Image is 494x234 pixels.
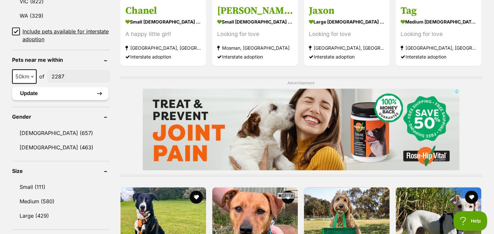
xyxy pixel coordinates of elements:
div: A happy little girl! [125,30,201,39]
div: Looking for love [217,30,293,39]
button: favourite [465,191,478,204]
strong: Mosman, [GEOGRAPHIC_DATA] [217,43,293,52]
div: Looking for love [401,30,476,39]
span: 50km [12,69,37,84]
div: Advertisement [120,76,482,177]
h3: [PERSON_NAME] [217,5,293,17]
div: Interstate adoption [309,52,385,61]
a: Include pets available for interstate adoption [12,27,110,43]
input: postcode [47,70,110,83]
strong: large [DEMOGRAPHIC_DATA] Dog [309,17,385,26]
span: Close [277,192,295,199]
strong: medium [DEMOGRAPHIC_DATA] Dog [401,17,476,26]
span: of [39,73,44,80]
header: Size [12,168,110,174]
div: Interstate adoption [125,52,201,61]
button: favourite [190,191,203,204]
button: favourite [281,191,295,204]
h3: Chanel [125,5,201,17]
div: Interstate adoption [217,52,293,61]
a: [DEMOGRAPHIC_DATA] (657) [12,126,110,140]
h3: Jaxon [309,5,385,17]
a: WA (329) [12,9,110,23]
h3: Tag [401,5,476,17]
div: Interstate adoption [401,52,476,61]
iframe: Advertisement [128,201,366,231]
strong: [GEOGRAPHIC_DATA], [GEOGRAPHIC_DATA] [309,43,385,52]
header: Pets near me within [12,57,110,63]
a: [DEMOGRAPHIC_DATA] (463) [12,141,110,154]
strong: [GEOGRAPHIC_DATA], [GEOGRAPHIC_DATA] [401,43,476,52]
strong: small [DEMOGRAPHIC_DATA] Dog [217,17,293,26]
a: Small (111) [12,180,110,194]
header: Gender [12,114,110,120]
span: Include pets available for interstate adoption [23,27,110,43]
button: Update [12,87,108,100]
iframe: Advertisement [143,89,459,170]
strong: small [DEMOGRAPHIC_DATA] Dog [125,17,201,26]
a: Medium (580) [12,194,110,208]
div: Looking for love [309,30,385,39]
iframe: Help Scout Beacon - Open [453,211,487,231]
a: Large (429) [12,209,110,223]
span: 50km [13,72,36,81]
strong: [GEOGRAPHIC_DATA], [GEOGRAPHIC_DATA] [125,43,201,52]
